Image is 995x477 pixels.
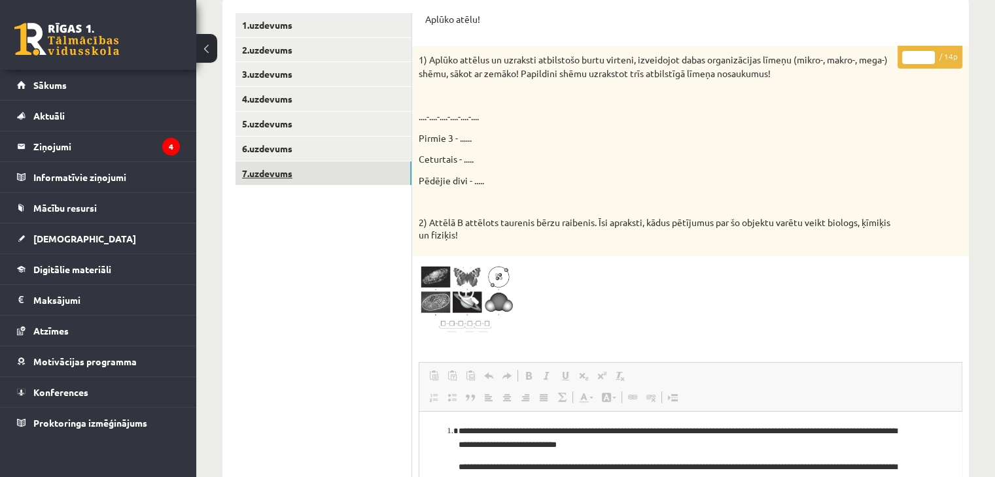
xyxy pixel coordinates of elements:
[17,70,180,100] a: Sākums
[14,23,119,56] a: Rīgas 1. Tālmācības vidusskola
[236,161,411,186] a: 7.uzdevums
[33,325,69,337] span: Atzīmes
[443,367,461,384] a: Paste as plain text (Ctrl+Shift+V)
[443,389,461,406] a: Insert/Remove Bulleted List
[236,62,411,86] a: 3.uzdevums
[236,13,411,37] a: 1.uzdevums
[236,38,411,62] a: 2.uzdevums
[33,202,97,214] span: Mācību resursi
[17,316,180,346] a: Atzīmes
[33,386,88,398] span: Konferences
[33,263,111,275] span: Digitālie materiāli
[33,162,180,192] legend: Informatīvie ziņojumi
[33,355,137,367] span: Motivācijas programma
[461,389,480,406] a: Block Quote
[498,389,516,406] a: Centre
[33,131,180,161] legend: Ziņojumi
[17,377,180,407] a: Konferences
[593,367,611,384] a: Superscript
[33,417,147,429] span: Proktoringa izmēģinājums
[17,408,180,438] a: Proktoringa izmēģinājums
[425,367,443,384] a: Paste (Ctrl+V)
[461,367,480,384] a: Paste from Word
[33,79,67,91] span: Sākums
[33,110,65,122] span: Aktuāli
[419,53,897,80] p: 1) Aplūko attēlus un uzraksti atbilstošo burtu virteni, izveidojot dabas organizācijas līmeņu (mi...
[17,285,180,315] a: Maksājumi
[419,216,897,242] p: 2) Attēlā B attēlots taurenis bērzu raibenis. Īsi apraksti, kādus pētījumus par šo objektu varētu...
[534,389,553,406] a: Justify
[17,193,180,223] a: Mācību resursi
[574,367,593,384] a: Subscript
[162,138,180,156] i: 4
[425,13,956,26] p: Aplūko atēlu!
[480,389,498,406] a: Align Left
[898,46,962,69] p: / 14p
[236,112,411,136] a: 5.uzdevums
[17,346,180,376] a: Motivācijas programma
[480,367,498,384] a: Undo (Ctrl+Z)
[519,367,538,384] a: Bold (Ctrl+B)
[623,389,642,406] a: Link (Ctrl+K)
[597,389,620,406] a: Background Colour
[236,87,411,111] a: 4.uzdevums
[574,389,597,406] a: Text Colour
[419,263,517,337] img: z1.jpg
[17,162,180,192] a: Informatīvie ziņojumi
[17,254,180,284] a: Digitālie materiāli
[13,13,529,289] body: Rich Text Editor, wiswyg-editor-user-answer-47024900810600
[419,131,897,145] p: Pirmie 3 - ......
[419,152,897,166] p: Ceturtais - .....
[516,389,534,406] a: Align Right
[17,223,180,254] a: [DEMOGRAPHIC_DATA]
[17,101,180,131] a: Aktuāli
[538,367,556,384] a: Italic (Ctrl+I)
[498,367,516,384] a: Redo (Ctrl+Y)
[553,389,571,406] a: Math
[611,367,629,384] a: Remove Format
[17,131,180,161] a: Ziņojumi4
[642,389,660,406] a: Unlink
[425,389,443,406] a: Insert/Remove Numbered List
[33,233,136,244] span: [DEMOGRAPHIC_DATA]
[556,367,574,384] a: Underline (Ctrl+U)
[236,137,411,161] a: 6.uzdevums
[419,174,897,188] p: Pēdējie divi - .....
[419,110,897,123] p: ....-....-....-....-....-....
[33,285,180,315] legend: Maksājumi
[663,389,682,406] a: Insert Page Break for Printing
